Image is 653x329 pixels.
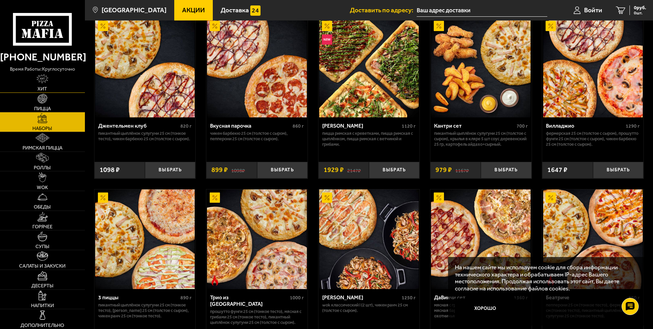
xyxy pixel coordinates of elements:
[322,123,400,129] div: [PERSON_NAME]
[434,294,512,301] div: ДаВинчи сет
[324,167,344,173] span: 1929 ₽
[257,162,308,178] button: Выбрать
[481,162,531,178] button: Выбрать
[210,131,304,142] p: Чикен Барбекю 25 см (толстое с сыром), Пепперони 25 см (толстое с сыром).
[207,18,307,117] img: Вкусная парочка
[211,167,228,173] span: 899 ₽
[210,275,220,286] img: Острое блюдо
[38,86,47,91] span: Хит
[455,167,469,173] s: 1167 ₽
[543,189,643,289] img: Беатриче
[98,294,179,301] div: 3 пиццы
[546,131,640,147] p: Фермерская 25 см (толстое с сыром), Прошутто Фунги 25 см (толстое с сыром), Чикен Барбекю 25 см (...
[206,189,308,289] a: АкционныйОстрое блюдоТрио из Рио
[318,18,420,117] a: АкционныйНовинкаМама Миа
[547,167,567,173] span: 1647 ₽
[431,189,531,289] img: ДаВинчи сет
[94,18,196,117] a: АкционныйДжентельмен клуб
[455,299,516,319] button: Хорошо
[417,4,547,17] input: Ваш адрес доставки
[319,18,419,117] img: Мама Миа
[322,294,400,301] div: [PERSON_NAME]
[98,131,192,142] p: Пикантный цыплёнок сулугуни 25 см (тонкое тесто), Чикен Барбекю 25 см (толстое с сыром).
[210,21,220,31] img: Акционный
[210,123,291,129] div: Вкусная парочка
[434,192,444,203] img: Акционный
[293,123,304,129] span: 860 г
[542,18,643,117] a: АкционныйВилладжио
[634,5,646,10] span: 0 руб.
[434,21,444,31] img: Акционный
[626,123,640,129] span: 1290 г
[34,106,51,111] span: Пицца
[95,18,195,117] img: Джентельмен клуб
[584,7,602,13] span: Войти
[546,123,624,129] div: Вилладжио
[231,167,245,173] s: 1098 ₽
[32,224,53,229] span: Горячее
[95,189,195,289] img: 3 пиццы
[180,295,192,301] span: 890 г
[634,11,646,15] span: 0 шт.
[180,123,192,129] span: 820 г
[546,192,556,203] img: Акционный
[23,145,62,150] span: Римская пицца
[207,189,307,289] img: Трио из Рио
[94,189,196,289] a: Акционный3 пиццы
[322,21,332,31] img: Акционный
[98,302,192,319] p: Пикантный цыплёнок сулугуни 25 см (тонкое тесто), [PERSON_NAME] 25 см (толстое с сыром), Чикен Ра...
[20,323,64,328] span: Дополнительно
[31,303,54,308] span: Напитки
[290,295,304,301] span: 1000 г
[210,294,288,307] div: Трио из [GEOGRAPHIC_DATA]
[206,18,308,117] a: АкционныйВкусная парочка
[322,192,332,203] img: Акционный
[145,162,195,178] button: Выбрать
[431,18,531,117] img: Кантри сет
[34,204,51,209] span: Обеды
[319,189,419,289] img: Вилла Капри
[546,21,556,31] img: Акционный
[455,264,633,292] p: На нашем сайте мы используем cookie для сбора информации технического характера и обрабатываем IP...
[402,295,416,301] span: 1250 г
[434,302,528,319] p: Мясная с грибами 25 см (толстое с сыром), Мясная Барбекю 25 см (тонкое тесто), Охотничья 25 см (т...
[182,7,205,13] span: Акции
[98,192,108,203] img: Акционный
[98,123,179,129] div: Джентельмен клуб
[434,123,515,129] div: Кантри сет
[322,302,416,313] p: Wok классический L (2 шт), Чикен Ранч 25 см (толстое с сыром).
[435,167,452,173] span: 979 ₽
[543,18,643,117] img: Вилладжио
[100,167,120,173] span: 1098 ₽
[102,7,166,13] span: [GEOGRAPHIC_DATA]
[210,309,304,325] p: Прошутто Фунги 25 см (тонкое тесто), Мясная с грибами 25 см (тонкое тесто), Пикантный цыплёнок су...
[19,263,65,268] span: Салаты и закуски
[434,131,528,147] p: Пикантный цыплёнок сулугуни 25 см (толстое с сыром), крылья в кляре 5 шт соус деревенский 25 гр, ...
[221,7,249,13] span: Доставка
[322,34,332,45] img: Новинка
[210,192,220,203] img: Акционный
[430,18,532,117] a: АкционныйКантри сет
[318,189,420,289] a: АкционныйВилла Капри
[37,185,48,190] span: WOK
[347,167,361,173] s: 2147 ₽
[369,162,419,178] button: Выбрать
[32,126,52,131] span: Наборы
[35,244,49,249] span: Супы
[31,283,54,288] span: Десерты
[430,189,532,289] a: АкционныйДаВинчи сет
[34,165,51,170] span: Роллы
[98,21,108,31] img: Акционный
[350,7,417,13] span: Доставить по адресу:
[322,131,416,147] p: Пицца Римская с креветками, Пицца Римская с цыплёнком, Пицца Римская с ветчиной и грибами.
[517,123,528,129] span: 700 г
[402,123,416,129] span: 1120 г
[593,162,643,178] button: Выбрать
[542,189,643,289] a: АкционныйОстрое блюдоБеатриче
[250,5,261,16] img: 15daf4d41897b9f0e9f617042186c801.svg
